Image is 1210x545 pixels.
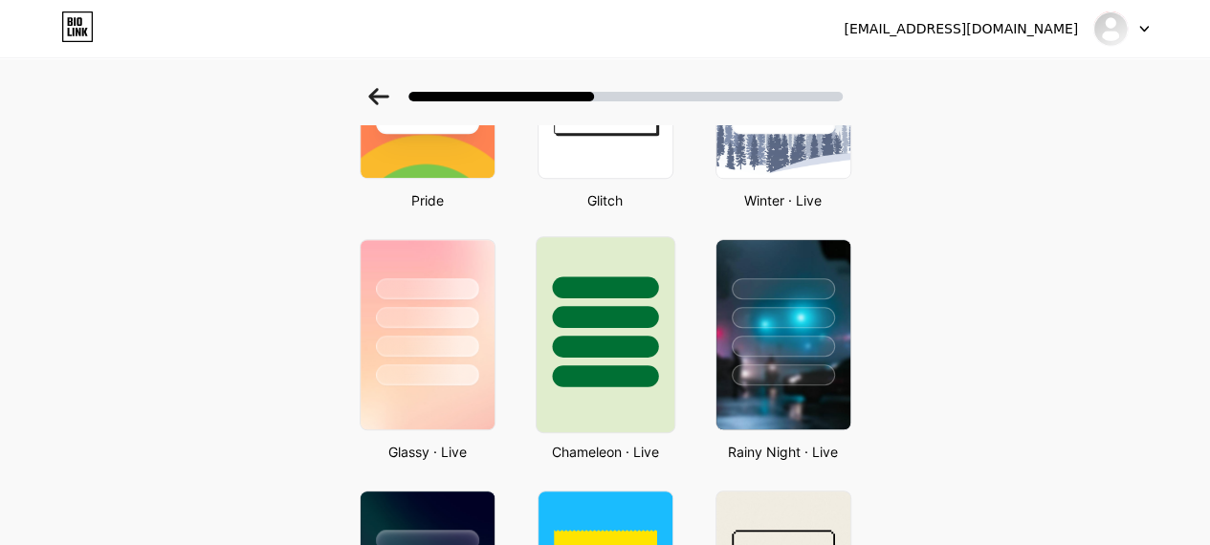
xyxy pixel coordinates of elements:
div: Chameleon · Live [532,442,679,462]
div: [EMAIL_ADDRESS][DOMAIN_NAME] [844,19,1078,39]
div: Glitch [532,190,679,210]
img: sophiajohnson1 [1092,11,1129,47]
div: Pride [354,190,501,210]
div: Rainy Night · Live [710,442,857,462]
div: Winter · Live [710,190,857,210]
div: Glassy · Live [354,442,501,462]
